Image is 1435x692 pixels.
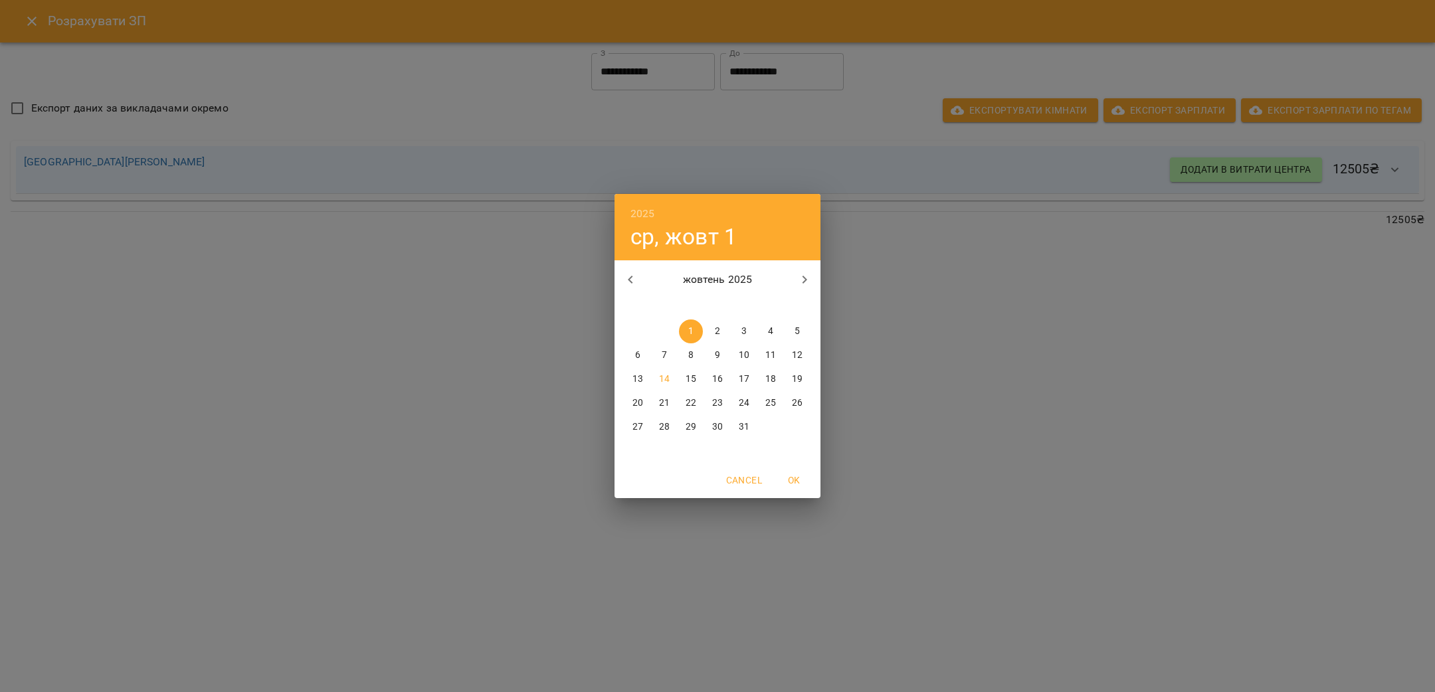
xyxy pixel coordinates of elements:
[679,415,703,439] button: 29
[679,391,703,415] button: 22
[706,391,729,415] button: 23
[706,343,729,367] button: 9
[652,300,676,313] span: вт
[759,391,783,415] button: 25
[630,205,655,223] button: 2025
[626,343,650,367] button: 6
[659,420,670,434] p: 28
[659,396,670,410] p: 21
[773,468,815,492] button: OK
[765,349,776,362] p: 11
[632,373,643,386] p: 13
[768,325,773,338] p: 4
[732,300,756,313] span: пт
[679,367,703,391] button: 15
[759,343,783,367] button: 11
[759,367,783,391] button: 18
[732,391,756,415] button: 24
[635,349,640,362] p: 6
[688,325,694,338] p: 1
[706,319,729,343] button: 2
[652,391,676,415] button: 21
[732,343,756,367] button: 10
[632,420,643,434] p: 27
[652,367,676,391] button: 14
[785,367,809,391] button: 19
[715,349,720,362] p: 9
[739,396,749,410] p: 24
[792,373,803,386] p: 19
[726,472,762,488] span: Cancel
[712,396,723,410] p: 23
[765,396,776,410] p: 25
[739,349,749,362] p: 10
[679,343,703,367] button: 8
[792,396,803,410] p: 26
[732,415,756,439] button: 31
[792,349,803,362] p: 12
[785,300,809,313] span: нд
[626,415,650,439] button: 27
[626,300,650,313] span: пн
[759,319,783,343] button: 4
[679,300,703,313] span: ср
[686,373,696,386] p: 15
[721,468,767,492] button: Cancel
[652,415,676,439] button: 28
[706,300,729,313] span: чт
[679,319,703,343] button: 1
[712,373,723,386] p: 16
[632,396,643,410] p: 20
[715,325,720,338] p: 2
[662,349,667,362] p: 7
[646,272,789,288] p: жовтень 2025
[795,325,800,338] p: 5
[626,391,650,415] button: 20
[686,420,696,434] p: 29
[778,472,810,488] span: OK
[732,319,756,343] button: 3
[652,343,676,367] button: 7
[785,319,809,343] button: 5
[785,343,809,367] button: 12
[686,396,696,410] p: 22
[739,373,749,386] p: 17
[626,367,650,391] button: 13
[759,300,783,313] span: сб
[688,349,694,362] p: 8
[712,420,723,434] p: 30
[785,391,809,415] button: 26
[741,325,747,338] p: 3
[706,415,729,439] button: 30
[706,367,729,391] button: 16
[659,373,670,386] p: 14
[765,373,776,386] p: 18
[739,420,749,434] p: 31
[732,367,756,391] button: 17
[630,223,737,250] button: ср, жовт 1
